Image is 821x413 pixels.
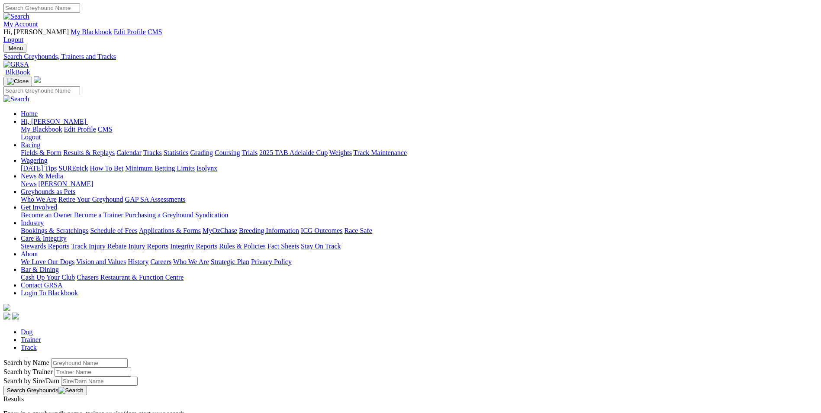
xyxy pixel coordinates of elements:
[329,149,352,156] a: Weights
[76,258,126,265] a: Vision and Values
[3,313,10,319] img: facebook.svg
[21,172,63,180] a: News & Media
[21,141,40,148] a: Racing
[354,149,407,156] a: Track Maintenance
[3,368,53,375] label: Search by Trainer
[125,211,193,219] a: Purchasing a Greyhound
[98,126,113,133] a: CMS
[239,227,299,234] a: Breeding Information
[21,258,818,266] div: About
[241,149,258,156] a: Trials
[195,211,228,219] a: Syndication
[51,358,128,368] input: Search by Greyhound name
[21,149,61,156] a: Fields & Form
[125,165,195,172] a: Minimum Betting Limits
[3,304,10,311] img: logo-grsa-white.png
[3,68,30,76] a: BlkBook
[3,36,23,43] a: Logout
[21,266,59,273] a: Bar & Dining
[125,196,186,203] a: GAP SA Assessments
[21,211,818,219] div: Get Involved
[21,165,818,172] div: Wagering
[21,118,86,125] span: Hi, [PERSON_NAME]
[3,395,818,403] div: Results
[259,149,328,156] a: 2025 TAB Adelaide Cup
[21,250,38,258] a: About
[5,68,30,76] span: BlkBook
[219,242,266,250] a: Rules & Policies
[58,387,84,394] img: Search
[7,78,29,85] img: Close
[21,211,72,219] a: Become an Owner
[21,196,57,203] a: Who We Are
[143,149,162,156] a: Tracks
[71,242,126,250] a: Track Injury Rebate
[21,227,88,234] a: Bookings & Scratchings
[21,235,67,242] a: Care & Integrity
[139,227,201,234] a: Applications & Forms
[21,289,78,297] a: Login To Blackbook
[3,20,38,28] a: My Account
[196,165,217,172] a: Isolynx
[21,328,33,336] a: Dog
[148,28,162,35] a: CMS
[267,242,299,250] a: Fact Sheets
[3,3,80,13] input: Search
[21,180,36,187] a: News
[344,227,372,234] a: Race Safe
[21,157,48,164] a: Wagering
[21,203,57,211] a: Get Involved
[77,274,184,281] a: Chasers Restaurant & Function Centre
[55,368,131,377] input: Search by Trainer name
[3,95,29,103] img: Search
[3,44,26,53] button: Toggle navigation
[211,258,249,265] a: Strategic Plan
[21,258,74,265] a: We Love Our Dogs
[150,258,171,265] a: Careers
[114,28,146,35] a: Edit Profile
[21,149,818,157] div: Racing
[38,180,93,187] a: [PERSON_NAME]
[21,344,37,351] a: Track
[21,110,38,117] a: Home
[21,133,41,141] a: Logout
[21,242,818,250] div: Care & Integrity
[21,180,818,188] div: News & Media
[63,149,115,156] a: Results & Replays
[215,149,240,156] a: Coursing
[21,188,75,195] a: Greyhounds as Pets
[21,165,57,172] a: [DATE] Tips
[203,227,237,234] a: MyOzChase
[3,359,49,366] label: Search by Name
[34,76,41,83] img: logo-grsa-white.png
[3,28,69,35] span: Hi, [PERSON_NAME]
[3,377,59,384] label: Search by Sire/Dam
[21,126,62,133] a: My Blackbook
[21,242,69,250] a: Stewards Reports
[3,53,818,61] a: Search Greyhounds, Trainers and Tracks
[64,126,96,133] a: Edit Profile
[90,227,137,234] a: Schedule of Fees
[21,281,62,289] a: Contact GRSA
[12,313,19,319] img: twitter.svg
[3,61,29,68] img: GRSA
[21,274,818,281] div: Bar & Dining
[128,242,168,250] a: Injury Reports
[21,219,44,226] a: Industry
[170,242,217,250] a: Integrity Reports
[116,149,142,156] a: Calendar
[164,149,189,156] a: Statistics
[251,258,292,265] a: Privacy Policy
[3,86,80,95] input: Search
[74,211,123,219] a: Become a Trainer
[71,28,112,35] a: My Blackbook
[90,165,124,172] a: How To Bet
[3,28,818,44] div: My Account
[128,258,148,265] a: History
[21,274,75,281] a: Cash Up Your Club
[21,227,818,235] div: Industry
[21,336,41,343] a: Trainer
[173,258,209,265] a: Who We Are
[21,196,818,203] div: Greyhounds as Pets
